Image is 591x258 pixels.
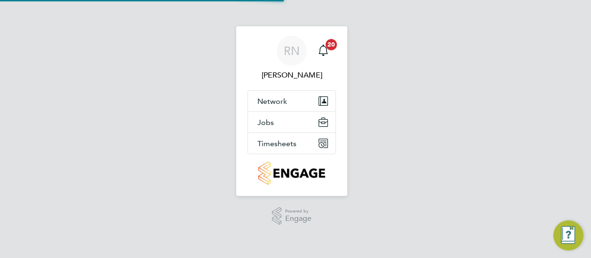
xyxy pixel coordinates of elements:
[285,215,311,223] span: Engage
[248,91,335,111] button: Network
[248,162,336,185] a: Go to home page
[248,112,335,133] button: Jobs
[553,220,583,250] button: Engage Resource Center
[272,207,312,225] a: Powered byEngage
[314,36,333,66] a: 20
[326,39,337,50] span: 20
[248,36,336,81] a: RN[PERSON_NAME]
[236,26,347,196] nav: Main navigation
[284,45,300,57] span: RN
[285,207,311,215] span: Powered by
[248,133,335,154] button: Timesheets
[257,97,287,106] span: Network
[257,118,274,127] span: Jobs
[248,70,336,81] span: Rob Neville
[258,162,325,185] img: countryside-properties-logo-retina.png
[257,139,296,148] span: Timesheets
